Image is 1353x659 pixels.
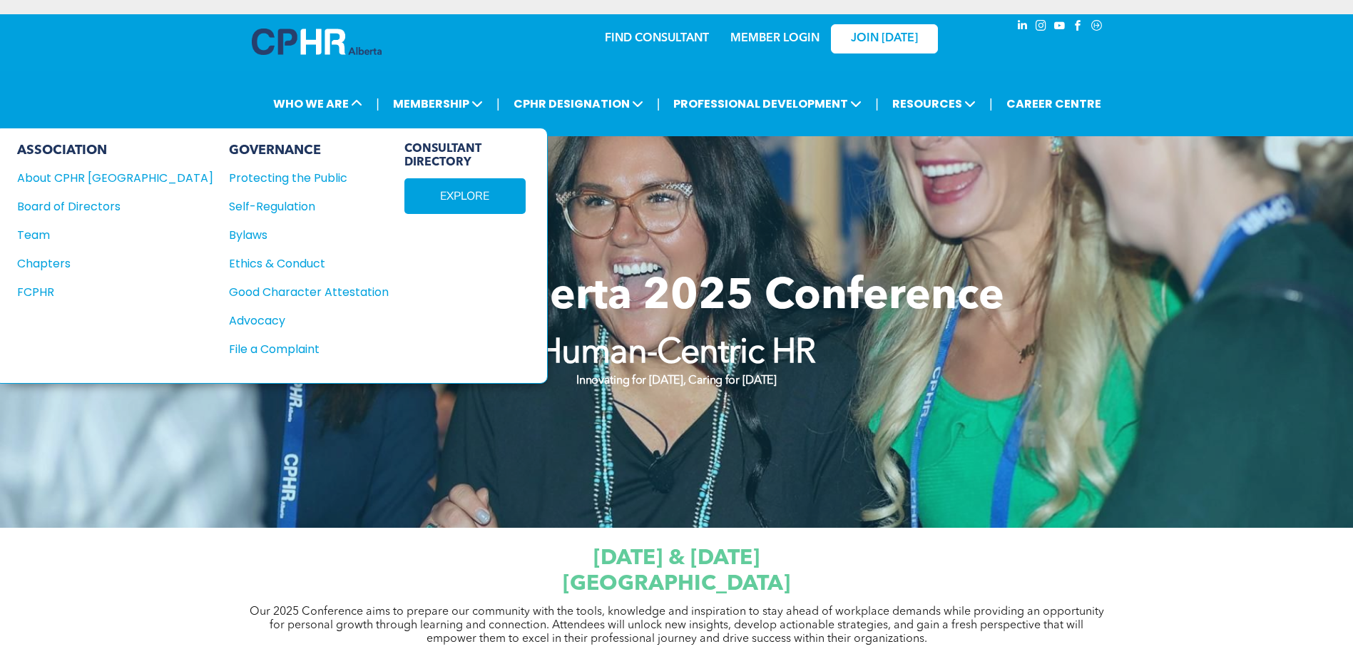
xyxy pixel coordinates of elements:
a: EXPLORE [404,178,526,214]
li: | [657,89,660,118]
a: Chapters [17,255,213,272]
a: Ethics & Conduct [229,255,389,272]
span: RESOURCES [888,91,980,117]
div: Board of Directors [17,198,194,215]
div: Chapters [17,255,194,272]
a: About CPHR [GEOGRAPHIC_DATA] [17,169,213,187]
span: [DATE] & [DATE] [593,548,760,569]
div: FCPHR [17,283,194,301]
span: CPHR DESIGNATION [509,91,648,117]
span: PROFESSIONAL DEVELOPMENT [669,91,866,117]
div: GOVERNANCE [229,143,389,158]
div: Team [17,226,194,244]
a: Self-Regulation [229,198,389,215]
a: File a Complaint [229,340,389,358]
span: CONSULTANT DIRECTORY [404,143,526,170]
li: | [376,89,379,118]
li: | [875,89,879,118]
div: ASSOCIATION [17,143,213,158]
a: FIND CONSULTANT [605,33,709,44]
a: Protecting the Public [229,169,389,187]
a: CAREER CENTRE [1002,91,1106,117]
strong: Human-Centric HR [538,337,816,371]
span: [GEOGRAPHIC_DATA] [563,573,790,595]
a: Team [17,226,213,244]
a: MEMBER LOGIN [730,33,820,44]
li: | [496,89,500,118]
span: CPHR Alberta 2025 Conference [349,276,1004,319]
a: Advocacy [229,312,389,329]
div: Bylaws [229,226,373,244]
div: Good Character Attestation [229,283,373,301]
a: Social network [1089,18,1105,37]
a: Bylaws [229,226,389,244]
a: facebook [1071,18,1086,37]
a: JOIN [DATE] [831,24,938,53]
a: Good Character Attestation [229,283,389,301]
div: Advocacy [229,312,373,329]
strong: Innovating for [DATE], Caring for [DATE] [576,375,776,387]
div: About CPHR [GEOGRAPHIC_DATA] [17,169,194,187]
a: FCPHR [17,283,213,301]
span: Our 2025 Conference aims to prepare our community with the tools, knowledge and inspiration to st... [250,606,1104,645]
div: Protecting the Public [229,169,373,187]
div: File a Complaint [229,340,373,358]
span: WHO WE ARE [269,91,367,117]
a: youtube [1052,18,1068,37]
span: JOIN [DATE] [851,32,918,46]
a: Board of Directors [17,198,213,215]
a: linkedin [1015,18,1031,37]
a: instagram [1033,18,1049,37]
li: | [989,89,993,118]
div: Self-Regulation [229,198,373,215]
span: MEMBERSHIP [389,91,487,117]
div: Ethics & Conduct [229,255,373,272]
img: A blue and white logo for cp alberta [252,29,382,55]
